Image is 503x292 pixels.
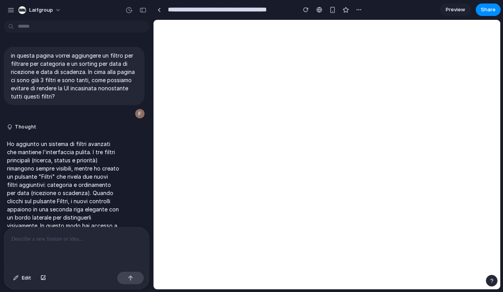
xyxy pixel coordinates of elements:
[22,274,31,282] span: Edit
[476,4,501,16] button: Share
[11,51,138,100] p: in questa pagina vorrei aggiungere un filtro per filtrare per categoria e un sorting per data di ...
[446,6,465,14] span: Preview
[481,6,496,14] span: Share
[7,140,120,246] p: Ho aggiunto un sistema di filtri avanzati che mantiene l'interfaccia pulita. I tre filtri princip...
[9,272,35,284] button: Edit
[29,6,53,14] span: laifgroup
[440,4,471,16] a: Preview
[15,4,65,16] button: laifgroup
